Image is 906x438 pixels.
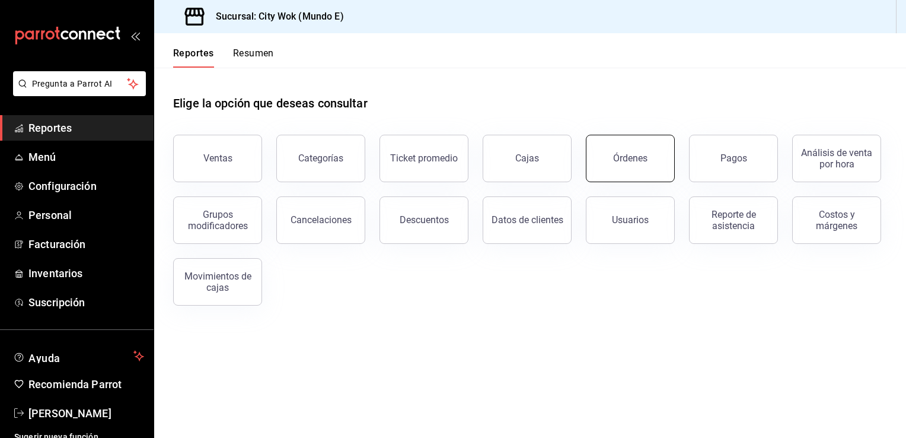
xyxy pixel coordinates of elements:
[28,405,144,421] span: [PERSON_NAME]
[298,153,343,164] div: Categorías
[379,196,468,244] button: Descuentos
[28,349,129,363] span: Ayuda
[276,135,365,182] button: Categorías
[492,214,563,226] div: Datos de clientes
[28,178,144,194] span: Configuración
[689,135,778,182] button: Pagos
[379,135,468,182] button: Ticket promedio
[173,135,262,182] button: Ventas
[28,207,144,223] span: Personal
[203,153,232,164] div: Ventas
[28,294,144,310] span: Suscripción
[792,135,881,182] button: Análisis de venta por hora
[792,196,881,244] button: Costos y márgenes
[800,209,873,231] div: Costos y márgenes
[400,214,449,226] div: Descuentos
[586,196,675,244] button: Usuarios
[720,153,747,164] div: Pagos
[181,209,254,231] div: Grupos modificadores
[28,265,144,281] span: Inventarios
[612,214,649,226] div: Usuarios
[181,271,254,293] div: Movimientos de cajas
[689,196,778,244] button: Reporte de asistencia
[173,196,262,244] button: Grupos modificadores
[173,47,274,68] div: navigation tabs
[206,9,344,24] h3: Sucursal: City Wok (Mundo E)
[483,135,572,182] button: Cajas
[233,47,274,68] button: Resumen
[800,147,873,170] div: Análisis de venta por hora
[28,236,144,252] span: Facturación
[173,258,262,306] button: Movimientos de cajas
[515,153,539,164] div: Cajas
[276,196,365,244] button: Cancelaciones
[613,153,647,164] div: Órdenes
[32,78,127,90] span: Pregunta a Parrot AI
[173,47,214,68] button: Reportes
[28,120,144,136] span: Reportes
[697,209,770,231] div: Reporte de asistencia
[28,149,144,165] span: Menú
[8,86,146,99] a: Pregunta a Parrot AI
[586,135,675,182] button: Órdenes
[28,376,144,392] span: Recomienda Parrot
[130,31,140,40] button: open_drawer_menu
[483,196,572,244] button: Datos de clientes
[173,94,368,112] h1: Elige la opción que deseas consultar
[291,214,352,226] div: Cancelaciones
[390,153,458,164] div: Ticket promedio
[13,71,146,96] button: Pregunta a Parrot AI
